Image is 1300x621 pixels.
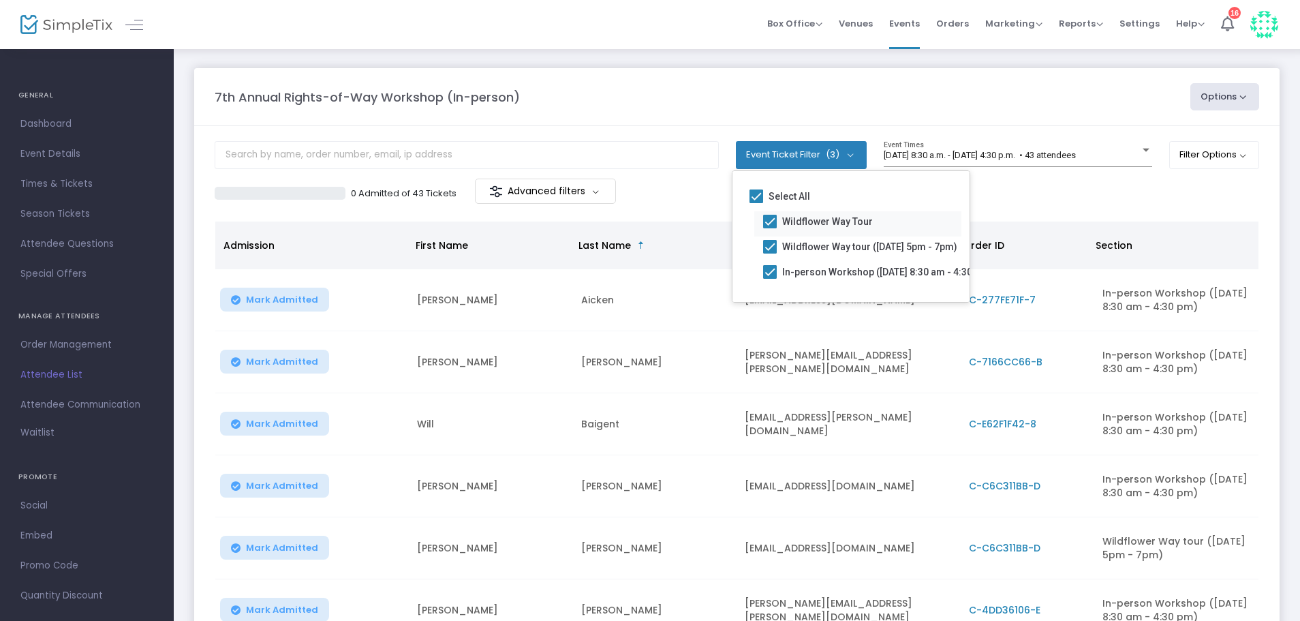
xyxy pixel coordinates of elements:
button: Mark Admitted [220,536,329,560]
td: In-person Workshop ([DATE] 8:30 am - 4:30 pm) [1094,393,1258,455]
span: Reports [1059,17,1103,30]
button: Filter Options [1169,141,1260,168]
span: Mark Admitted [246,294,318,305]
span: Event Details [20,145,153,163]
td: Wildflower Way tour ([DATE] 5pm - 7pm) [1094,517,1258,579]
td: [PERSON_NAME] [409,455,573,517]
span: Social [20,497,153,515]
td: [EMAIL_ADDRESS][DOMAIN_NAME] [737,455,960,517]
button: Mark Admitted [220,288,329,312]
span: Orders [936,6,969,41]
span: [DATE] 8:30 a.m. - [DATE] 4:30 p.m. • 43 attendees [884,150,1076,160]
span: C-C6C311BB-D [969,541,1040,555]
span: Mark Admitted [246,605,318,616]
m-panel-title: 7th Annual Rights-of-Way Workshop (In-person) [215,88,520,106]
td: Aicken [573,269,737,331]
span: Special Offers [20,265,153,283]
td: [PERSON_NAME] [573,331,737,393]
button: Mark Admitted [220,350,329,374]
img: filter [489,185,503,198]
span: C-277FE71F-7 [969,293,1036,307]
span: Marketing [985,17,1042,30]
span: Sortable [636,240,647,251]
m-button: Advanced filters [475,179,616,204]
span: Venues [839,6,873,41]
button: Options [1190,83,1260,110]
span: (3) [826,149,839,160]
span: First Name [416,239,468,252]
span: Attendee Communication [20,396,153,414]
span: Attendee List [20,366,153,384]
td: [EMAIL_ADDRESS][PERSON_NAME][DOMAIN_NAME] [737,393,960,455]
span: Section [1096,239,1132,252]
input: Search by name, order number, email, ip address [215,141,719,169]
span: Last Name [578,239,631,252]
span: Mark Admitted [246,481,318,491]
td: In-person Workshop ([DATE] 8:30 am - 4:30 pm) [1094,455,1258,517]
span: Wildflower Way tour ([DATE] 5pm - 7pm) [782,239,957,255]
span: Quantity Discount [20,587,153,605]
span: Box Office [767,17,822,30]
td: [PERSON_NAME] [409,517,573,579]
span: Embed [20,527,153,545]
td: [PERSON_NAME] [573,517,737,579]
span: Wildflower Way Tour [782,213,873,230]
td: In-person Workshop ([DATE] 8:30 am - 4:30 pm) [1094,269,1258,331]
span: Mark Admitted [246,543,318,554]
td: [PERSON_NAME] [573,455,737,517]
h4: MANAGE ATTENDEES [18,303,155,330]
td: [PERSON_NAME][EMAIL_ADDRESS][PERSON_NAME][DOMAIN_NAME] [737,331,960,393]
td: Baigent [573,393,737,455]
span: C-C6C311BB-D [969,479,1040,493]
span: Promo Code [20,557,153,575]
div: 16 [1228,7,1241,19]
span: Waitlist [20,426,55,440]
span: Dashboard [20,115,153,133]
span: Season Tickets [20,205,153,223]
span: Help [1176,17,1205,30]
span: Select All [769,188,810,205]
span: Mark Admitted [246,357,318,367]
h4: PROMOTE [18,464,155,491]
button: Mark Admitted [220,474,329,498]
span: Attendee Questions [20,235,153,253]
button: Event Ticket Filter(3) [736,141,867,168]
span: C-7166CC66-B [969,355,1042,369]
span: C-E62F1F42-8 [969,417,1036,431]
p: 0 Admitted of 43 Tickets [351,187,456,200]
span: In-person Workshop ([DATE] 8:30 am - 4:30 pm) [782,264,992,280]
span: Mark Admitted [246,419,318,429]
td: In-person Workshop ([DATE] 8:30 am - 4:30 pm) [1094,331,1258,393]
span: Events [889,6,920,41]
button: Mark Admitted [220,412,329,436]
span: C-4DD36106-E [969,603,1040,617]
span: Settings [1119,6,1160,41]
span: Order Management [20,336,153,354]
td: [PERSON_NAME] [409,269,573,331]
td: [EMAIL_ADDRESS][DOMAIN_NAME] [737,517,960,579]
td: Will [409,393,573,455]
span: Order ID [963,239,1004,252]
span: Times & Tickets [20,175,153,193]
span: Admission [223,239,275,252]
td: [PERSON_NAME] [409,331,573,393]
h4: GENERAL [18,82,155,109]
